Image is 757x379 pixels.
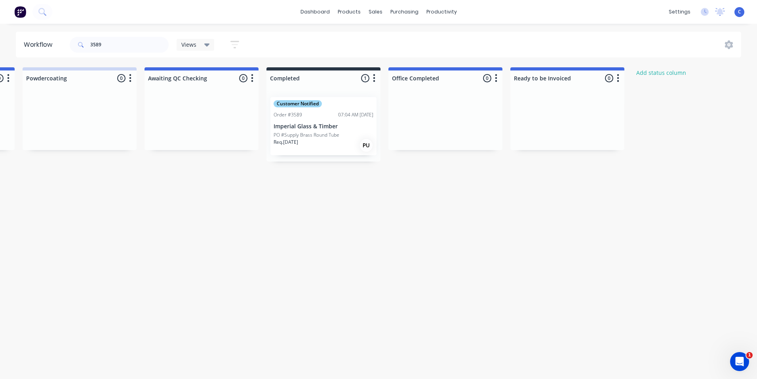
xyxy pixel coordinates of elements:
div: Workflow [24,40,56,50]
img: Factory [14,6,26,18]
div: 07:04 AM [DATE] [338,111,373,118]
p: Imperial Glass & Timber [274,123,373,130]
div: Customer Notified [274,100,322,107]
div: purchasing [386,6,422,18]
p: Req. [DATE] [274,139,298,146]
span: Views [181,40,196,49]
div: products [334,6,365,18]
span: 1 [746,352,753,358]
a: dashboard [297,6,334,18]
p: PO #Supply Brass Round Tube [274,131,339,139]
div: settings [665,6,694,18]
span: C [738,8,741,15]
input: Search for orders... [90,37,169,53]
div: PU [360,139,373,152]
div: sales [365,6,386,18]
div: productivity [422,6,461,18]
iframe: Intercom live chat [730,352,749,371]
div: Order #3589 [274,111,302,118]
button: Add status column [632,67,690,78]
div: Customer NotifiedOrder #358907:04 AM [DATE]Imperial Glass & TimberPO #Supply Brass Round TubeReq.... [270,97,377,155]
